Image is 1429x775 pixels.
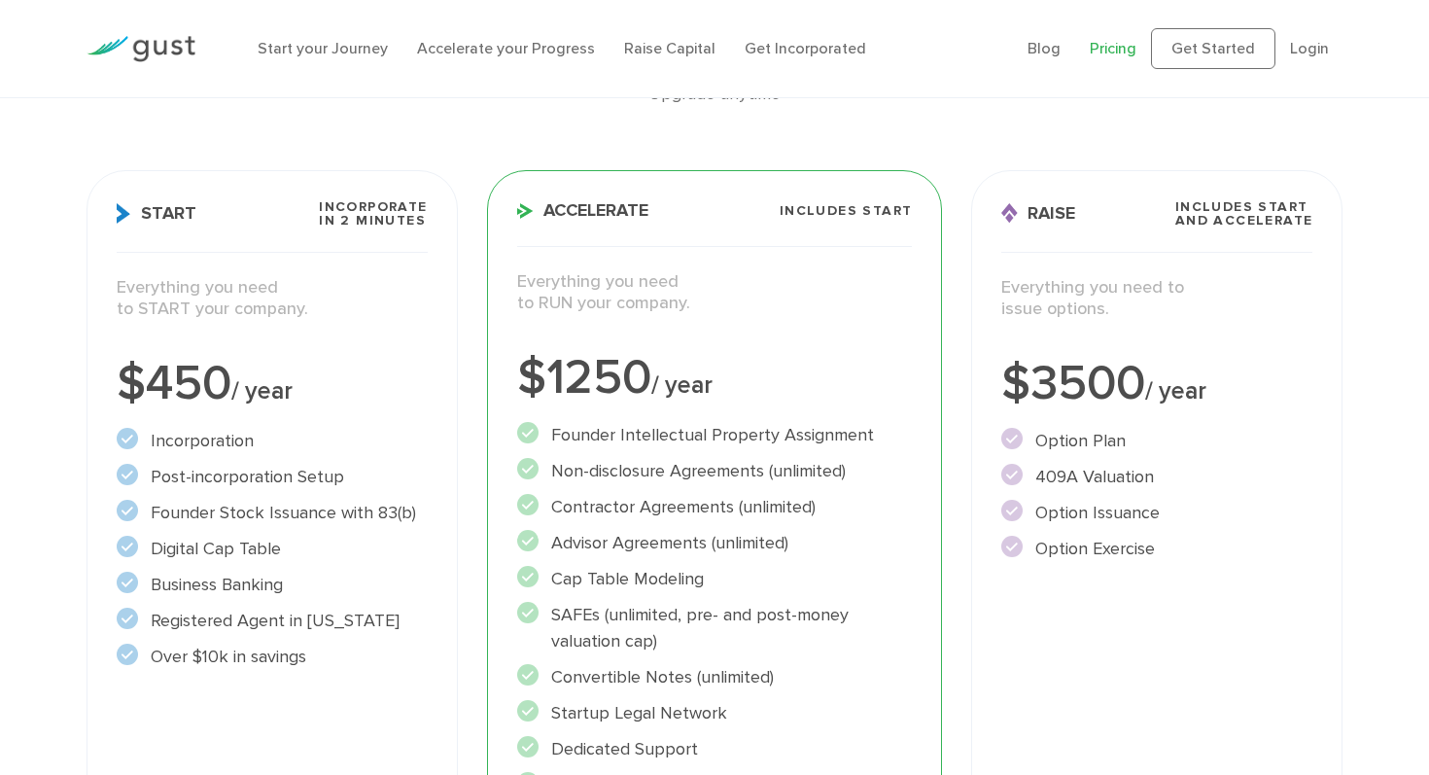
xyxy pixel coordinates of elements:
a: Start your Journey [258,39,388,57]
li: Convertible Notes (unlimited) [517,664,913,690]
img: Raise Icon [1001,203,1018,224]
div: $1250 [517,354,913,403]
span: Includes START [780,204,913,218]
li: Business Banking [117,572,428,598]
a: Get Incorporated [745,39,866,57]
a: Get Started [1151,28,1275,69]
li: Contractor Agreements (unlimited) [517,494,913,520]
span: / year [231,376,293,405]
li: Digital Cap Table [117,536,428,562]
img: Gust Logo [87,36,195,62]
span: Incorporate in 2 Minutes [319,200,427,228]
span: Accelerate [517,202,648,220]
a: Accelerate your Progress [417,39,595,57]
a: Pricing [1090,39,1136,57]
li: Advisor Agreements (unlimited) [517,530,913,556]
span: / year [651,370,713,400]
li: Cap Table Modeling [517,566,913,592]
span: Start [117,203,196,224]
a: Blog [1028,39,1061,57]
li: SAFEs (unlimited, pre- and post-money valuation cap) [517,602,913,654]
li: Post-incorporation Setup [117,464,428,490]
span: Raise [1001,203,1075,224]
li: Dedicated Support [517,736,913,762]
span: Includes START and ACCELERATE [1175,200,1313,228]
li: Startup Legal Network [517,700,913,726]
li: Option Exercise [1001,536,1312,562]
li: Founder Intellectual Property Assignment [517,422,913,448]
div: $450 [117,360,428,408]
a: Login [1290,39,1329,57]
li: Option Plan [1001,428,1312,454]
p: Everything you need to issue options. [1001,277,1312,321]
li: Non-disclosure Agreements (unlimited) [517,458,913,484]
a: Raise Capital [624,39,715,57]
div: $3500 [1001,360,1312,408]
li: Incorporation [117,428,428,454]
p: Everything you need to START your company. [117,277,428,321]
li: Option Issuance [1001,500,1312,526]
img: Start Icon X2 [117,203,131,224]
li: Founder Stock Issuance with 83(b) [117,500,428,526]
p: Everything you need to RUN your company. [517,271,913,315]
li: Registered Agent in [US_STATE] [117,608,428,634]
li: 409A Valuation [1001,464,1312,490]
img: Accelerate Icon [517,203,534,219]
li: Over $10k in savings [117,644,428,670]
span: / year [1145,376,1206,405]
